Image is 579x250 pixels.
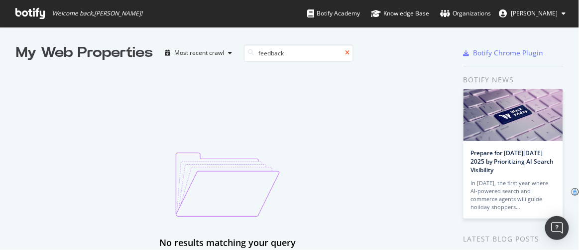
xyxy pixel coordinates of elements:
[160,237,296,250] div: No results matching your query
[16,43,153,63] div: My Web Properties
[463,48,544,58] a: Botify Chrome Plugin
[491,5,574,21] button: [PERSON_NAME]
[161,45,236,61] button: Most recent crawl
[511,9,558,17] span: Sarah ORourke
[471,149,554,174] a: Prepare for [DATE][DATE] 2025 by Prioritizing AI Search Visibility
[52,9,142,17] span: Welcome back, [PERSON_NAME] !
[371,8,429,18] div: Knowledge Base
[463,74,563,85] div: Botify news
[244,44,353,62] input: Search
[176,153,280,217] img: emptyProjectImage
[463,89,563,141] img: Prepare for Black Friday 2025 by Prioritizing AI Search Visibility
[471,179,556,211] div: In [DATE], the first year where AI-powered search and commerce agents will guide holiday shoppers…
[440,8,491,18] div: Organizations
[307,8,360,18] div: Botify Academy
[473,48,544,58] div: Botify Chrome Plugin
[545,216,569,240] div: Open Intercom Messenger
[463,234,563,245] div: Latest Blog Posts
[174,50,224,56] div: Most recent crawl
